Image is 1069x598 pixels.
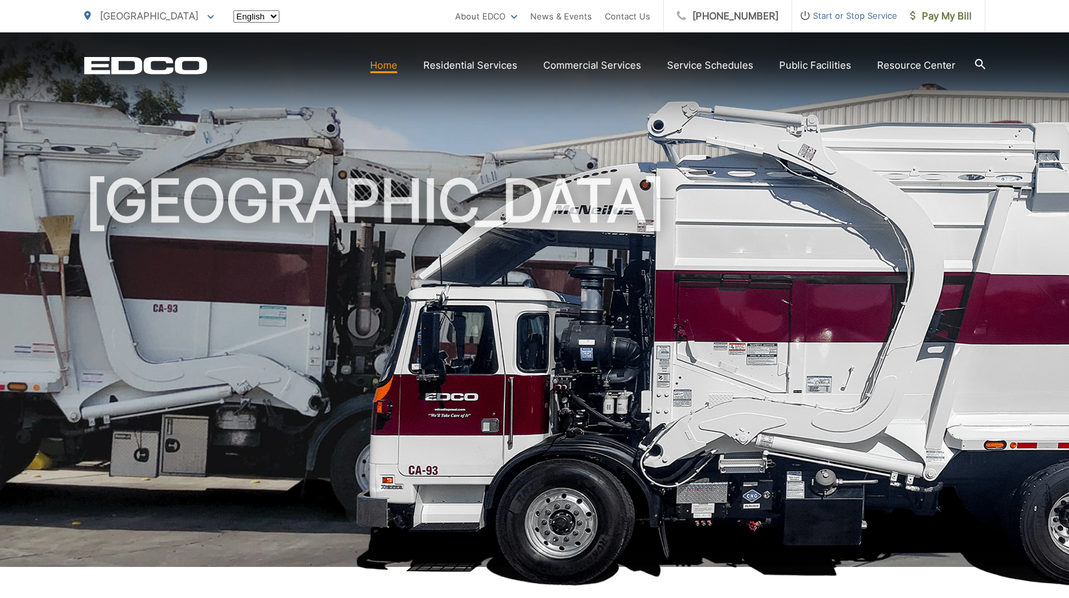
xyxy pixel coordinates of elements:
span: Pay My Bill [910,8,972,24]
a: Resource Center [877,58,956,73]
a: Service Schedules [667,58,753,73]
a: Public Facilities [779,58,851,73]
a: Residential Services [423,58,517,73]
a: Contact Us [605,8,650,24]
a: About EDCO [455,8,517,24]
h1: [GEOGRAPHIC_DATA] [84,168,985,579]
span: [GEOGRAPHIC_DATA] [100,10,198,22]
a: Commercial Services [543,58,641,73]
select: Select a language [233,10,279,23]
a: Home [370,58,397,73]
a: EDCD logo. Return to the homepage. [84,56,207,75]
a: News & Events [530,8,592,24]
